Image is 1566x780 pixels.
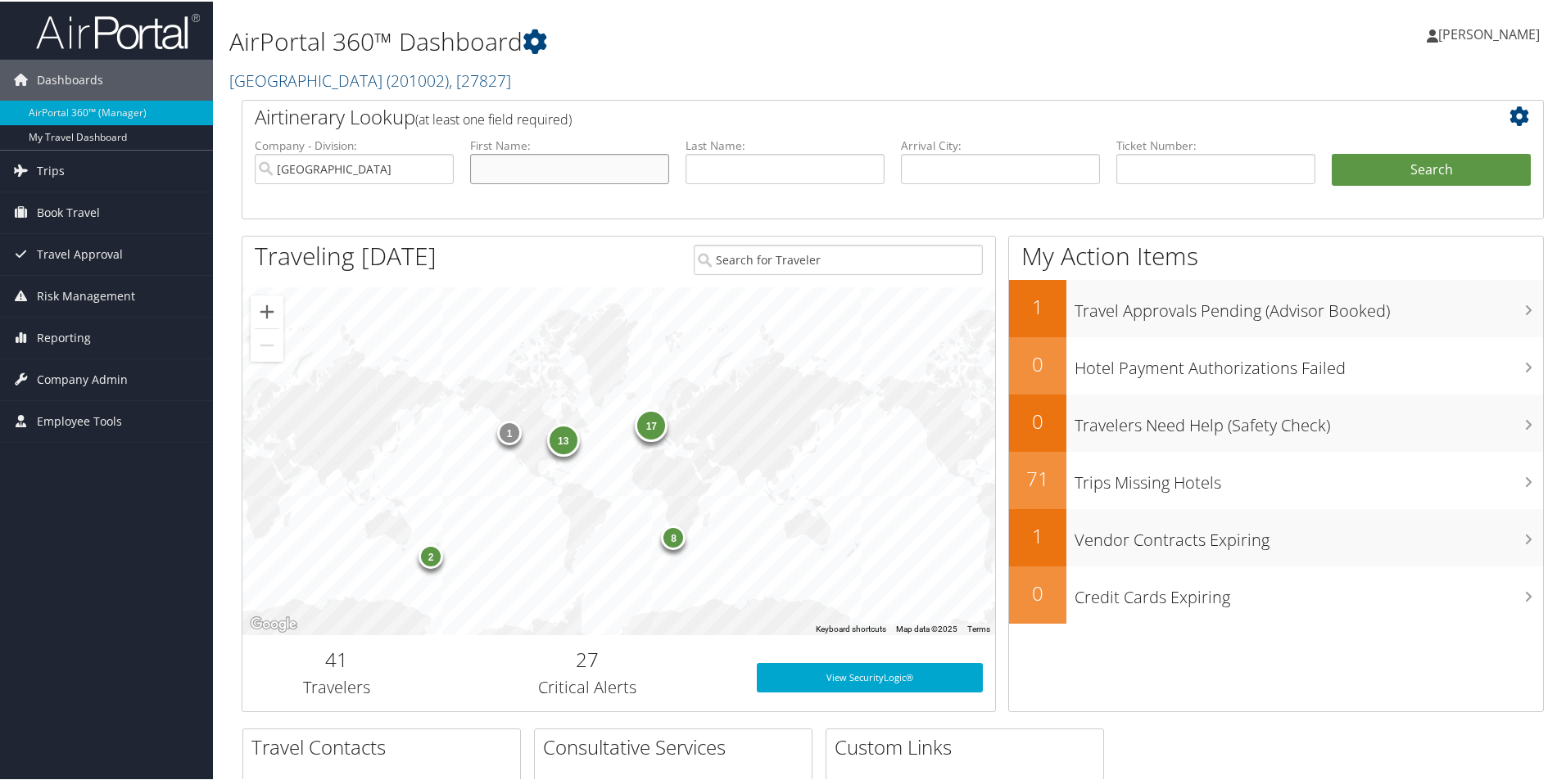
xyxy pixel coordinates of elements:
[694,243,983,273] input: Search for Traveler
[251,732,520,760] h2: Travel Contacts
[255,136,454,152] label: Company - Division:
[901,136,1100,152] label: Arrival City:
[1075,290,1543,321] h3: Travel Approvals Pending (Advisor Booked)
[1438,24,1540,42] span: [PERSON_NAME]
[415,109,572,127] span: (at least one field required)
[1009,578,1066,606] h2: 0
[36,11,200,49] img: airportal-logo.png
[497,419,522,444] div: 1
[229,23,1114,57] h1: AirPortal 360™ Dashboard
[635,408,668,440] div: 17
[37,399,122,440] span: Employee Tools
[37,274,135,315] span: Risk Management
[1009,507,1543,565] a: 1Vendor Contracts Expiring
[443,644,732,672] h2: 27
[1009,237,1543,272] h1: My Action Items
[1075,519,1543,550] h3: Vendor Contracts Expiring
[37,191,100,232] span: Book Travel
[1009,349,1066,376] h2: 0
[1009,393,1543,450] a: 0Travelers Need Help (Safety Check)
[247,612,301,633] a: Open this area in Google Maps (opens a new window)
[1009,521,1066,548] h2: 1
[1009,565,1543,622] a: 0Credit Cards Expiring
[387,68,449,90] span: ( 201002 )
[1009,406,1066,434] h2: 0
[449,68,511,90] span: , [ 27827 ]
[1009,463,1066,491] h2: 71
[1427,8,1556,57] a: [PERSON_NAME]
[1009,450,1543,507] a: 71Trips Missing Hotels
[37,358,128,399] span: Company Admin
[255,237,437,272] h1: Traveling [DATE]
[1116,136,1315,152] label: Ticket Number:
[37,58,103,99] span: Dashboards
[835,732,1103,760] h2: Custom Links
[37,232,123,273] span: Travel Approval
[37,316,91,357] span: Reporting
[1075,576,1543,607] h3: Credit Cards Expiring
[546,422,579,455] div: 13
[1332,152,1531,185] button: Search
[1009,278,1543,336] a: 1Travel Approvals Pending (Advisor Booked)
[37,149,65,190] span: Trips
[816,622,886,633] button: Keyboard shortcuts
[1009,291,1066,319] h2: 1
[1075,347,1543,378] h3: Hotel Payment Authorizations Failed
[443,674,732,697] h3: Critical Alerts
[229,68,511,90] a: [GEOGRAPHIC_DATA]
[896,623,957,632] span: Map data ©2025
[251,294,283,327] button: Zoom in
[1009,336,1543,393] a: 0Hotel Payment Authorizations Failed
[251,327,283,360] button: Zoom out
[255,644,419,672] h2: 41
[1075,404,1543,435] h3: Travelers Need Help (Safety Check)
[247,612,301,633] img: Google
[255,674,419,697] h3: Travelers
[967,623,990,632] a: Terms (opens in new tab)
[255,101,1423,129] h2: Airtinerary Lookup
[470,136,669,152] label: First Name:
[757,661,983,691] a: View SecurityLogic®
[419,542,443,566] div: 2
[661,524,686,548] div: 8
[1075,462,1543,493] h3: Trips Missing Hotels
[543,732,812,760] h2: Consultative Services
[686,136,885,152] label: Last Name:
